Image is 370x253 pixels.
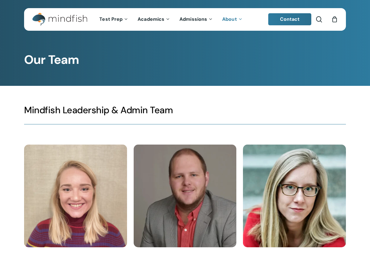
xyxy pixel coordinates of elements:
[218,17,247,22] a: About
[175,17,218,22] a: Admissions
[24,104,346,116] h3: Mindfish Leadership & Admin Team
[24,145,127,248] img: Hailey Andler
[138,16,164,22] span: Academics
[24,53,346,67] h1: Our Team
[222,16,237,22] span: About
[99,16,123,22] span: Test Prep
[24,8,346,31] header: Main Menu
[243,145,346,248] img: Helen Terndrup
[95,8,247,31] nav: Main Menu
[134,145,237,248] img: Mac Wetherbee
[268,13,312,25] a: Contact
[280,16,300,22] span: Contact
[133,17,175,22] a: Academics
[179,16,207,22] span: Admissions
[331,16,338,23] a: Cart
[95,17,133,22] a: Test Prep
